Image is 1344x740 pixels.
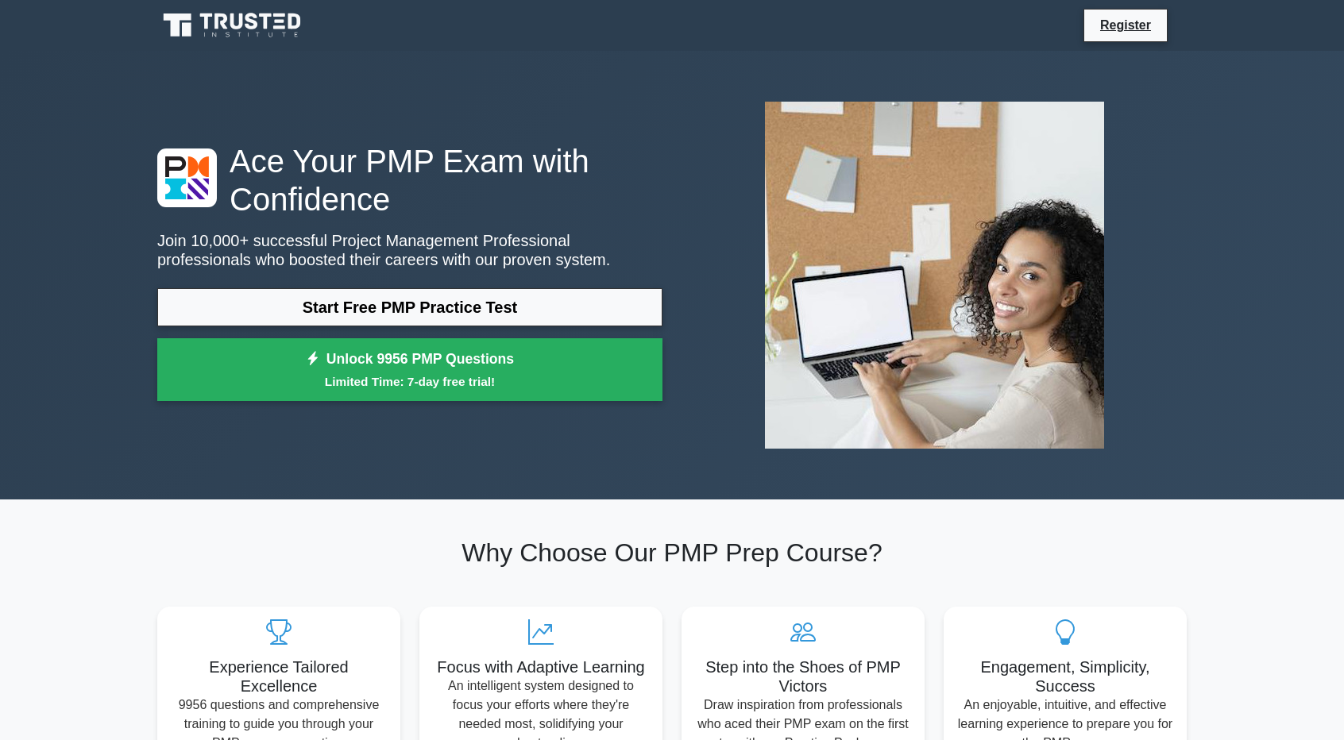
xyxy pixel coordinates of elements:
a: Register [1091,15,1161,35]
h5: Experience Tailored Excellence [170,657,388,696]
h5: Focus with Adaptive Learning [432,657,650,676]
h5: Step into the Shoes of PMP Victors [694,657,912,696]
small: Limited Time: 7-day free trial! [177,372,643,391]
h5: Engagement, Simplicity, Success [956,657,1174,696]
p: Join 10,000+ successful Project Management Professional professionals who boosted their careers w... [157,231,662,269]
h1: Ace Your PMP Exam with Confidence [157,142,662,218]
a: Unlock 9956 PMP QuestionsLimited Time: 7-day free trial! [157,338,662,402]
a: Start Free PMP Practice Test [157,288,662,326]
h2: Why Choose Our PMP Prep Course? [157,538,1187,568]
